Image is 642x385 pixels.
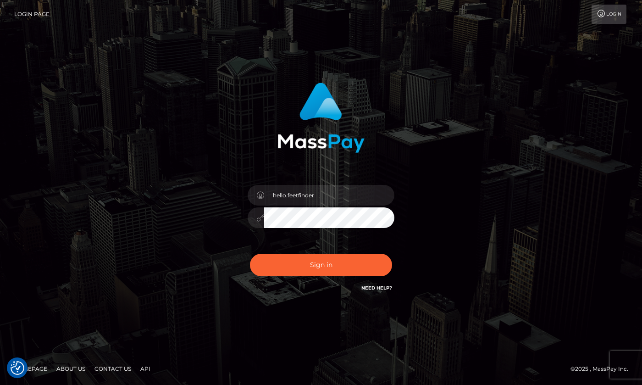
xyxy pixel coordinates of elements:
button: Sign in [250,254,392,276]
input: Username... [264,185,394,206]
a: API [137,362,154,376]
img: Revisit consent button [11,361,24,375]
a: Login Page [14,5,50,24]
a: Homepage [10,362,51,376]
a: Need Help? [361,285,392,291]
a: Contact Us [91,362,135,376]
a: About Us [53,362,89,376]
div: © 2025 , MassPay Inc. [570,364,635,374]
a: Login [592,5,626,24]
img: MassPay Login [277,83,365,153]
button: Consent Preferences [11,361,24,375]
